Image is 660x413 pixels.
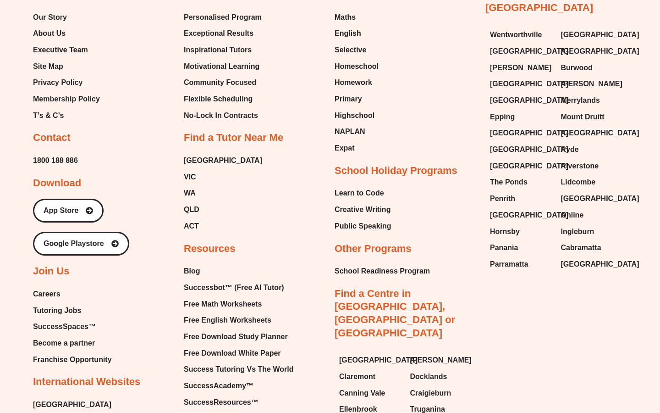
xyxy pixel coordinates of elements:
a: [PERSON_NAME] [490,61,552,75]
div: Chat Widget [503,309,660,413]
a: [GEOGRAPHIC_DATA] [184,154,262,167]
a: Blog [184,264,293,278]
span: [GEOGRAPHIC_DATA] [561,126,639,140]
a: Burwood [561,61,623,75]
span: Hornsby [490,225,520,239]
span: [GEOGRAPHIC_DATA] [561,257,639,271]
span: Docklands [410,370,447,384]
a: Expat [335,141,379,155]
a: Creative Writing [335,203,391,217]
span: Site Map [33,60,63,73]
span: Blog [184,264,200,278]
span: [GEOGRAPHIC_DATA] [490,94,568,107]
a: [GEOGRAPHIC_DATA] [561,257,623,271]
span: No-Lock In Contracts [184,109,258,123]
h2: Find a Tutor Near Me [184,131,283,145]
span: [PERSON_NAME] [561,77,622,91]
span: NAPLAN [335,125,365,139]
span: ACT [184,219,199,233]
span: SuccessAcademy™ [184,379,253,393]
a: [GEOGRAPHIC_DATA] [490,45,552,58]
a: Mount Druitt [561,110,623,124]
a: Docklands [410,370,472,384]
span: Become a partner [33,336,95,350]
span: Inspirational Tutors [184,43,252,57]
a: [GEOGRAPHIC_DATA] [490,94,552,107]
a: Motivational Learning [184,60,262,73]
a: SuccessAcademy™ [184,379,293,393]
span: T’s & C’s [33,109,64,123]
span: Panania [490,241,518,255]
a: English [335,27,379,40]
a: [PERSON_NAME] [410,353,472,367]
span: About Us [33,27,66,40]
a: [GEOGRAPHIC_DATA] [561,192,623,206]
a: Find a Centre in [GEOGRAPHIC_DATA], [GEOGRAPHIC_DATA] or [GEOGRAPHIC_DATA] [335,288,455,339]
span: Flexible Scheduling [184,92,253,106]
a: Homework [335,76,379,89]
a: Community Focused [184,76,262,89]
a: About Us [33,27,100,40]
a: ACT [184,219,262,233]
a: Google Playstore [33,232,129,256]
a: 1800 188 886 [33,154,78,167]
a: Personalised Program [184,11,262,24]
span: Mount Druitt [561,110,605,124]
a: Parramatta [490,257,552,271]
a: App Store [33,199,104,223]
h2: Contact [33,131,71,145]
a: Primary [335,92,379,106]
a: [GEOGRAPHIC_DATA] [561,45,623,58]
span: Learn to Code [335,186,384,200]
span: Primary [335,92,362,106]
a: Become a partner [33,336,112,350]
h2: Resources [184,242,236,256]
span: Claremont [339,370,375,384]
span: Executive Team [33,43,88,57]
span: Penrith [490,192,515,206]
a: SuccessResources™ [184,396,293,409]
h2: Join Us [33,265,69,278]
a: [GEOGRAPHIC_DATA] [490,208,552,222]
span: Epping [490,110,515,124]
a: Cabramatta [561,241,623,255]
span: Success Tutoring Vs The World [184,363,293,376]
a: Ryde [561,143,623,156]
span: Free English Worksheets [184,313,271,327]
a: [GEOGRAPHIC_DATA] [490,77,552,91]
span: Burwood [561,61,593,75]
span: Exceptional Results [184,27,253,40]
a: Epping [490,110,552,124]
a: [GEOGRAPHIC_DATA] [339,353,401,367]
span: [GEOGRAPHIC_DATA] [490,208,568,222]
span: QLD [184,203,199,217]
span: SuccessResources™ [184,396,258,409]
span: VIC [184,170,196,184]
span: Parramatta [490,257,528,271]
a: [GEOGRAPHIC_DATA] [33,398,111,412]
span: [GEOGRAPHIC_DATA] [490,45,568,58]
a: Wentworthville [490,28,552,42]
span: English [335,27,361,40]
a: Craigieburn [410,386,472,400]
span: [GEOGRAPHIC_DATA] [561,192,639,206]
a: Executive Team [33,43,100,57]
a: Careers [33,287,112,301]
span: Homework [335,76,372,89]
a: Selective [335,43,379,57]
span: Our Story [33,11,67,24]
a: Public Speaking [335,219,391,233]
span: Free Download White Paper [184,346,281,360]
a: Privacy Policy [33,76,100,89]
span: School Readiness Program [335,264,430,278]
span: Tutoring Jobs [33,304,81,318]
span: Craigieburn [410,386,451,400]
a: Highschool [335,109,379,123]
span: Homeschool [335,60,379,73]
